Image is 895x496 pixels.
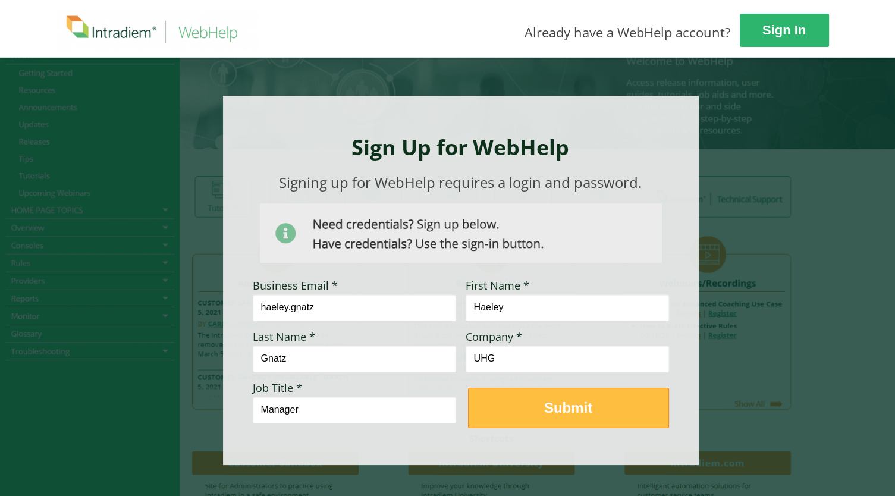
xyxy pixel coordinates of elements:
[466,329,522,344] span: Company *
[253,278,338,293] span: Business Email *
[253,381,302,395] span: Job Title *
[544,400,592,416] strong: Submit
[253,329,315,344] span: Last Name *
[525,23,731,41] span: Already have a WebHelp account?
[279,172,642,192] span: Signing up for WebHelp requires a login and password.
[740,14,829,47] a: Sign In
[468,388,669,428] button: Submit
[260,203,662,263] img: Need Credentials? Sign up below. Have Credentials? Use the sign-in button.
[466,278,529,293] span: First Name *
[762,23,806,37] strong: Sign In
[351,133,569,162] strong: Sign Up for WebHelp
